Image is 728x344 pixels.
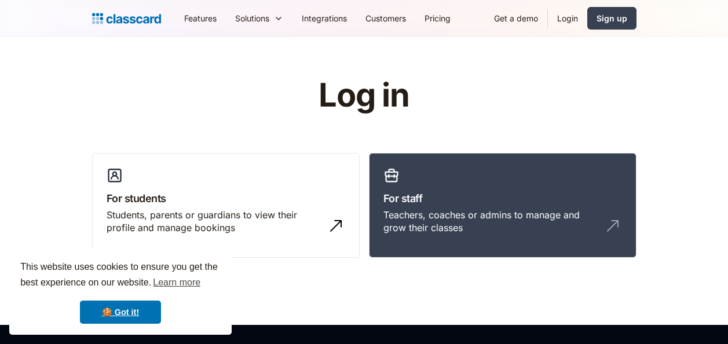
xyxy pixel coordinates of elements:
div: Students, parents or guardians to view their profile and manage bookings [107,208,322,235]
div: Teachers, coaches or admins to manage and grow their classes [383,208,599,235]
a: Pricing [415,5,460,31]
a: For studentsStudents, parents or guardians to view their profile and manage bookings [92,153,360,258]
span: This website uses cookies to ensure you get the best experience on our website. [20,260,221,291]
div: cookieconsent [9,249,232,335]
a: For staffTeachers, coaches or admins to manage and grow their classes [369,153,636,258]
a: Login [548,5,587,31]
a: Sign up [587,7,636,30]
h1: Log in [180,78,548,114]
a: home [92,10,161,27]
a: Customers [356,5,415,31]
a: learn more about cookies [151,274,202,291]
a: Features [175,5,226,31]
h3: For students [107,191,345,206]
a: Get a demo [485,5,547,31]
div: Sign up [597,12,627,24]
div: Solutions [235,12,269,24]
h3: For staff [383,191,622,206]
a: Integrations [292,5,356,31]
a: dismiss cookie message [80,301,161,324]
div: Solutions [226,5,292,31]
